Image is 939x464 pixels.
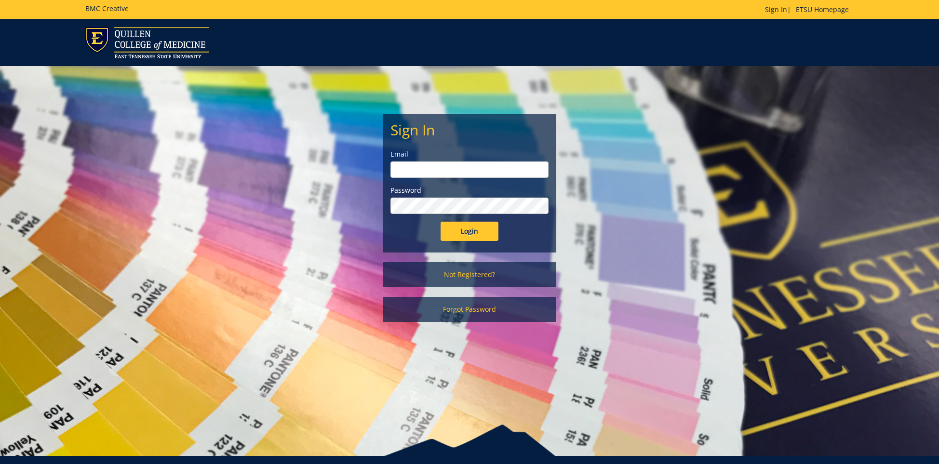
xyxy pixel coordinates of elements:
[765,5,854,14] p: |
[85,27,209,58] img: ETSU logo
[791,5,854,14] a: ETSU Homepage
[383,262,556,287] a: Not Registered?
[85,5,129,12] h5: BMC Creative
[390,122,549,138] h2: Sign In
[765,5,787,14] a: Sign In
[390,186,549,195] label: Password
[390,149,549,159] label: Email
[441,222,498,241] input: Login
[383,297,556,322] a: Forgot Password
